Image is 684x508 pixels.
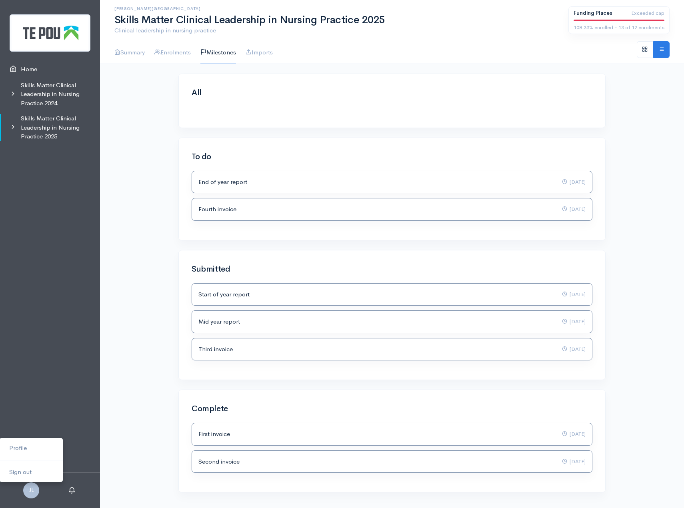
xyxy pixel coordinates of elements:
[574,24,664,32] div: 108.33% enrolled - 13 of 12 enrolments
[114,14,559,26] h1: Skills Matter Clinical Leadership in Nursing Practice 2025
[562,430,586,439] p: [DATE]
[192,88,592,97] h2: All
[562,457,586,466] p: [DATE]
[10,14,90,52] img: Te Pou
[154,41,191,64] a: Enrolments
[23,486,39,494] a: JL
[562,205,586,214] p: [DATE]
[562,345,586,354] p: [DATE]
[114,41,145,64] a: Summary
[198,317,240,326] p: Mid year report
[198,205,236,214] p: Fourth invoice
[114,6,559,11] h6: [PERSON_NAME][GEOGRAPHIC_DATA]
[198,430,230,439] p: First invoice
[198,178,247,187] p: End of year report
[198,345,233,354] p: Third invoice
[192,404,592,413] h2: Complete
[200,41,236,64] a: Milestones
[114,26,559,35] p: Clinical leadership in nursing practice
[574,10,612,16] b: Funding Places
[562,290,586,299] p: [DATE]
[192,152,592,161] h2: To do
[192,265,592,274] h2: Submitted
[246,41,273,64] a: Imports
[23,482,39,498] span: JL
[198,457,240,466] p: Second invoice
[562,317,586,326] p: [DATE]
[198,290,250,299] p: Start of year report
[631,9,664,17] span: Exceeded cap
[562,178,586,187] p: [DATE]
